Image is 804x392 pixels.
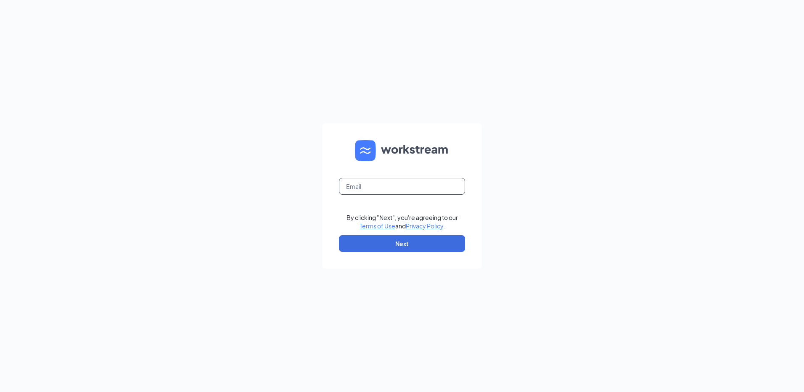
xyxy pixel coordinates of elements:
a: Terms of Use [360,222,395,230]
input: Email [339,178,465,195]
img: WS logo and Workstream text [355,140,449,161]
button: Next [339,235,465,252]
a: Privacy Policy [406,222,443,230]
div: By clicking "Next", you're agreeing to our and . [346,213,458,230]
